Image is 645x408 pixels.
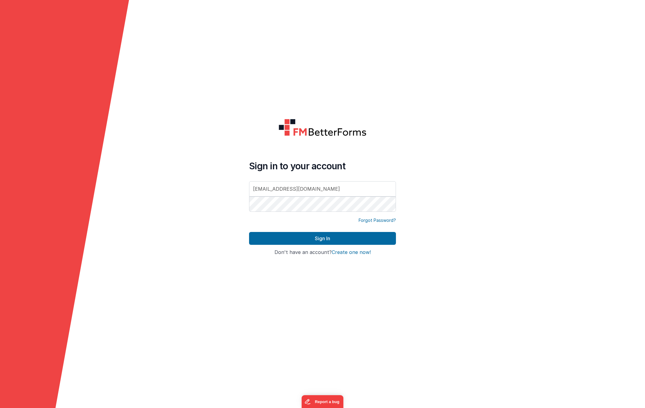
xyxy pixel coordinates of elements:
iframe: Marker.io feedback button [302,395,344,408]
h4: Sign in to your account [249,160,396,171]
a: Forgot Password? [359,217,396,223]
h4: Don't have an account? [249,250,396,255]
input: Email Address [249,181,396,197]
button: Create one now! [332,250,371,255]
button: Sign In [249,232,396,245]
